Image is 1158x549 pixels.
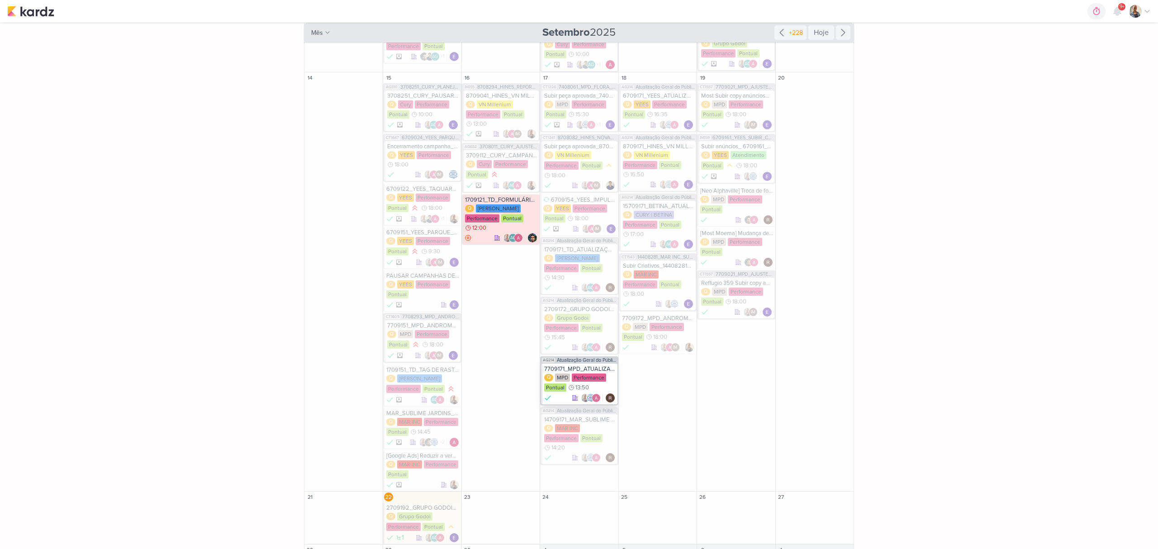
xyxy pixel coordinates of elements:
[729,100,763,109] div: Performance
[473,121,487,127] span: 13:00
[699,85,714,90] span: CT1557
[763,120,772,129] img: Eduardo Quaresma
[466,129,473,138] div: FEITO
[728,238,762,246] div: Performance
[490,170,499,179] div: Prioridade Alta
[581,181,603,190] div: Colaboradores: Iara Santos, Alessandra Gomes, Isabella Machado Guimarães
[572,40,606,48] div: Performance
[466,110,500,118] div: Performance
[1129,5,1142,18] img: Iara Santos
[588,63,594,67] p: AG
[749,59,758,68] img: Alessandra Gomes
[386,42,421,50] div: Performance
[582,224,604,233] div: Colaboradores: Iara Santos, Alessandra Gomes, Isabella Machado Guimarães
[554,62,560,67] div: Arquivado
[777,73,786,82] div: 20
[7,6,54,17] img: kardz.app
[764,215,773,224] div: Responsável: Rafael Dornelles
[621,85,634,90] span: AG214
[544,151,553,159] div: Q
[606,181,615,190] img: Levy Pessoa
[580,161,603,170] div: Pontual
[634,151,670,159] div: VN Millenium
[397,237,414,245] div: YEES
[544,120,551,129] div: FEITO
[623,203,694,210] div: 15709171_BETINA_ATUALIZAÇÃO PÚBLICO-ALVO
[509,184,515,188] p: AG
[476,183,481,188] div: Arquivado
[700,230,773,237] div: [Most Moema] Mudança de formulário
[744,215,753,224] img: Nelito Junior
[712,100,727,109] div: MPD
[503,233,512,242] img: Iara Santos
[555,151,591,159] div: VN Millenium
[587,60,596,69] div: Aline Gimenez Graciano
[763,59,772,68] div: Responsável: Eduardo Quaresma
[701,49,736,57] div: Performance
[763,120,772,129] div: Responsável: Eduardo Quaresma
[1120,3,1125,10] span: 9+
[449,170,458,179] div: Responsável: Caroline Traven De Andrade
[636,85,695,90] span: Atualização Geral do Público-Alvo dos clientes
[479,144,538,149] span: 3708011_CURY_AJUSTES_CAMPANHAS_RJ_AGOSTO
[503,233,525,242] div: Colaboradores: Iara Santos, Aline Gimenez Graciano, Alessandra Gomes
[711,195,726,204] div: MPD
[701,59,708,68] div: FEITO
[652,100,687,109] div: Performance
[711,174,717,179] div: Arquivado
[466,161,475,168] div: Q
[587,120,596,129] img: Alessandra Gomes
[425,52,434,61] img: Levy Pessoa
[544,50,566,58] div: Pontual
[466,181,473,190] div: FEITO
[420,52,447,61] div: Colaboradores: Nelito Junior, Levy Pessoa, Aline Gimenez Graciano, Alessandra Gomes
[731,151,766,159] div: Atendimento
[604,161,613,170] div: Prioridade Média
[558,135,616,140] span: 8708082_HINES_NOVA_PROPOSTA_PARA_REUNIAO
[477,160,492,168] div: Cury
[425,214,434,223] img: Levy Pessoa
[764,215,773,224] img: Rafael Dornelles
[553,226,559,232] div: Arquivado
[472,225,486,231] span: 12:00
[494,160,528,168] div: Performance
[410,247,419,256] div: Prioridade Alta
[387,170,394,179] div: FINALIZADO
[630,171,644,178] span: 16:50
[728,195,762,204] div: Performance
[387,120,394,129] div: FEITO
[581,120,590,129] img: Caroline Traven De Andrade
[606,60,615,69] img: Alessandra Gomes
[449,120,458,129] img: Eduardo Quaresma
[450,214,459,223] div: Responsável: Iara Santos
[607,224,616,233] div: Responsável: Eduardo Quaresma
[700,187,773,194] div: [Neo Alphaville] Troca de formulário
[424,170,446,179] div: Colaboradores: Iara Santos, Alessandra Gomes, Isabella Machado Guimarães
[543,196,616,204] div: 6709154_YEES_IMPULSIONAMENTO_SOCIAL
[544,110,566,118] div: Pontual
[664,240,674,249] div: Aline Gimenez Graciano
[659,240,681,249] div: Colaboradores: Iara Santos, Aline Gimenez Graciano, Alessandra Gomes
[437,173,441,177] p: IM
[394,161,408,168] span: 18:00
[424,170,433,179] img: Iara Santos
[557,238,616,243] span: Atualização Geral do Público-Alvo dos clientes
[623,110,645,118] div: Pontual
[621,135,634,140] span: AG214
[463,73,472,82] div: 16
[701,92,772,99] div: Most Subir copy anúncios_7709021_MPD_AJUSTE_COPY_ANÚNCIO
[555,40,570,48] div: Cury
[428,205,442,211] span: 18:00
[466,152,537,159] div: 3709112_CURY_CAMPANHA_DE_CONTRATAÇÃO_RJ_AJUSTAR_SEGMENTAÇÃO_IDADES
[575,51,589,57] span: 10:00
[763,172,772,181] img: Eduardo Quaresma
[449,120,458,129] div: Responsável: Eduardo Quaresma
[711,238,726,246] div: MPD
[554,204,571,213] div: YEES
[424,120,446,129] div: Colaboradores: Iara Santos, Aline Gimenez Graciano, Alessandra Gomes
[420,52,429,61] img: Nelito Junior
[743,120,752,129] img: Iara Santos
[464,144,478,149] span: AG653
[763,59,772,68] img: Eduardo Quaresma
[502,181,511,190] img: Iara Santos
